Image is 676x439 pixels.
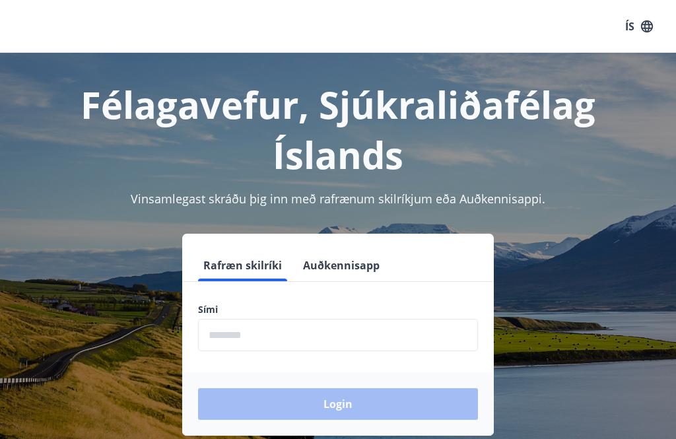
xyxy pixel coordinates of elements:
[131,191,545,207] span: Vinsamlegast skráðu þig inn með rafrænum skilríkjum eða Auðkennisappi.
[198,250,287,281] button: Rafræn skilríki
[298,250,385,281] button: Auðkennisapp
[618,15,660,38] button: ÍS
[16,79,660,180] h1: Félagavefur, Sjúkraliðafélag Íslands
[198,303,478,316] label: Sími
